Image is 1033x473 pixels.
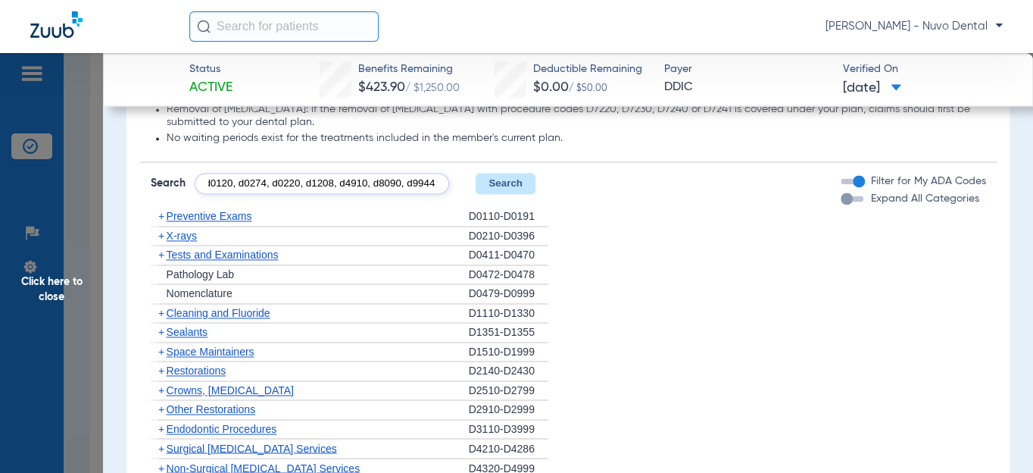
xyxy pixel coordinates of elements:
input: Search by ADA code or keyword… [195,173,449,194]
span: + [158,346,164,358]
span: Tests and Examinations [167,249,279,261]
img: Search Icon [197,20,211,33]
span: [PERSON_NAME] - Nuvo Dental [825,19,1003,34]
div: D0472-D0478 [469,265,548,285]
span: Crowns, [MEDICAL_DATA] [167,384,294,396]
span: Space Maintainers [167,346,254,358]
div: D2910-D2999 [469,400,548,420]
span: + [158,210,164,222]
span: Sealants [167,326,208,338]
span: Active [189,78,233,97]
div: D0479-D0999 [469,284,548,304]
div: D0210-D0396 [469,227,548,246]
span: + [158,249,164,261]
div: D1110-D1330 [469,304,548,324]
label: Filter for My ADA Codes [868,174,986,190]
span: Deductible Remaining [533,61,642,77]
span: Surgical [MEDICAL_DATA] Services [167,442,337,454]
span: + [158,423,164,435]
div: D4210-D4286 [469,439,548,459]
img: Zuub Logo [30,11,83,38]
span: + [158,230,164,242]
span: Status [189,61,233,77]
span: Other Restorations [167,403,256,415]
button: Search [476,173,535,194]
span: + [158,403,164,415]
div: D2510-D2799 [469,381,548,401]
span: X-rays [167,230,197,242]
span: Cleaning and Fluoride [167,307,270,319]
span: [DATE] [843,79,901,98]
div: D1510-D1999 [469,343,548,362]
span: $0.00 [533,80,569,94]
span: Preventive Exams [167,210,252,222]
span: Pathology Lab [167,268,235,280]
span: Search [151,176,186,191]
span: + [158,307,164,319]
li: No waiting periods exist for the treatments included in the member's current plan. [167,132,986,146]
div: D0411-D0470 [469,246,548,265]
div: D2140-D2430 [469,362,548,381]
span: / $1,250.00 [405,83,460,93]
div: D3110-D3999 [469,420,548,440]
span: $423.90 [358,80,405,94]
span: Verified On [843,61,1009,77]
span: Restorations [167,365,226,377]
span: + [158,442,164,454]
input: Search for patients [189,11,379,42]
span: Payer [664,61,830,77]
div: D0110-D0191 [469,207,548,227]
span: / $50.00 [569,84,607,93]
span: + [158,326,164,338]
iframe: Chat Widget [957,400,1033,473]
span: + [158,365,164,377]
span: DDIC [664,78,830,97]
span: + [158,384,164,396]
span: Benefits Remaining [358,61,460,77]
li: Removal of [MEDICAL_DATA]: If the removal of [MEDICAL_DATA] with procedure codes D7220, D7230, D7... [167,103,986,130]
div: D1351-D1355 [469,323,548,343]
span: Nomenclature [167,287,233,299]
span: Endodontic Procedures [167,423,277,435]
span: Expand All Categories [871,193,979,204]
